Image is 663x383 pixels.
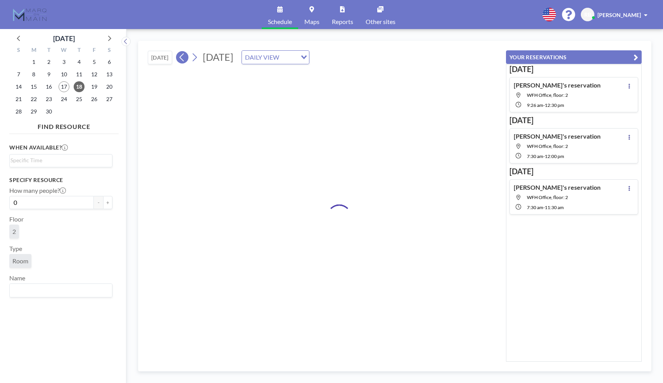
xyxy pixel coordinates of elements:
[41,46,57,56] div: T
[527,102,543,108] span: 9:26 AM
[10,285,108,295] input: Search for option
[104,81,115,92] span: Saturday, September 20, 2025
[10,284,112,297] div: Search for option
[94,196,103,209] button: -
[13,94,24,105] span: Sunday, September 21, 2025
[86,46,102,56] div: F
[43,69,54,80] span: Tuesday, September 9, 2025
[597,12,641,18] span: [PERSON_NAME]
[89,81,100,92] span: Friday, September 19, 2025
[13,106,24,117] span: Sunday, September 28, 2025
[545,204,564,210] span: 11:30 AM
[57,46,72,56] div: W
[104,94,115,105] span: Saturday, September 27, 2025
[89,57,100,67] span: Friday, September 5, 2025
[527,153,543,159] span: 7:30 AM
[74,94,85,105] span: Thursday, September 25, 2025
[12,228,16,235] span: 2
[514,184,601,191] h4: [PERSON_NAME]'s reservation
[148,51,172,64] button: [DATE]
[74,57,85,67] span: Thursday, September 4, 2025
[584,11,591,18] span: RB
[242,51,309,64] div: Search for option
[89,69,100,80] span: Friday, September 12, 2025
[514,132,601,140] h4: [PERSON_NAME]'s reservation
[102,46,117,56] div: S
[9,187,66,194] label: How many people?
[59,94,69,105] span: Wednesday, September 24, 2025
[104,69,115,80] span: Saturday, September 13, 2025
[59,69,69,80] span: Wednesday, September 10, 2025
[103,196,112,209] button: +
[281,52,296,62] input: Search for option
[104,57,115,67] span: Saturday, September 6, 2025
[74,81,85,92] span: Thursday, September 18, 2025
[26,46,41,56] div: M
[543,204,545,210] span: -
[53,33,75,44] div: [DATE]
[28,106,39,117] span: Monday, September 29, 2025
[543,102,545,108] span: -
[13,81,24,92] span: Sunday, September 14, 2025
[43,81,54,92] span: Tuesday, September 16, 2025
[59,81,69,92] span: Wednesday, September 17, 2025
[9,177,112,184] h3: Specify resource
[28,69,39,80] span: Monday, September 8, 2025
[509,115,638,125] h3: [DATE]
[268,19,292,25] span: Schedule
[545,102,564,108] span: 12:30 PM
[59,57,69,67] span: Wednesday, September 3, 2025
[543,153,545,159] span: -
[9,274,25,282] label: Name
[509,167,638,176] h3: [DATE]
[9,120,119,131] h4: FIND RESOURCE
[28,81,39,92] span: Monday, September 15, 2025
[43,94,54,105] span: Tuesday, September 23, 2025
[243,52,281,62] span: DAILY VIEW
[28,94,39,105] span: Monday, September 22, 2025
[509,64,638,74] h3: [DATE]
[514,81,601,89] h4: [PERSON_NAME]'s reservation
[527,143,568,149] span: WFH Office, floor: 2
[11,46,26,56] div: S
[74,69,85,80] span: Thursday, September 11, 2025
[304,19,319,25] span: Maps
[28,57,39,67] span: Monday, September 1, 2025
[89,94,100,105] span: Friday, September 26, 2025
[203,51,233,63] span: [DATE]
[9,245,22,252] label: Type
[332,19,353,25] span: Reports
[10,156,108,165] input: Search for option
[13,69,24,80] span: Sunday, September 7, 2025
[366,19,395,25] span: Other sites
[43,57,54,67] span: Tuesday, September 2, 2025
[545,153,564,159] span: 12:00 PM
[12,257,28,265] span: Room
[43,106,54,117] span: Tuesday, September 30, 2025
[10,155,112,166] div: Search for option
[9,215,24,223] label: Floor
[527,92,568,98] span: WFH Office, floor: 2
[506,50,642,64] button: YOUR RESERVATIONS
[527,194,568,200] span: WFH Office, floor: 2
[527,204,543,210] span: 7:30 AM
[71,46,86,56] div: T
[12,7,47,22] img: organization-logo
